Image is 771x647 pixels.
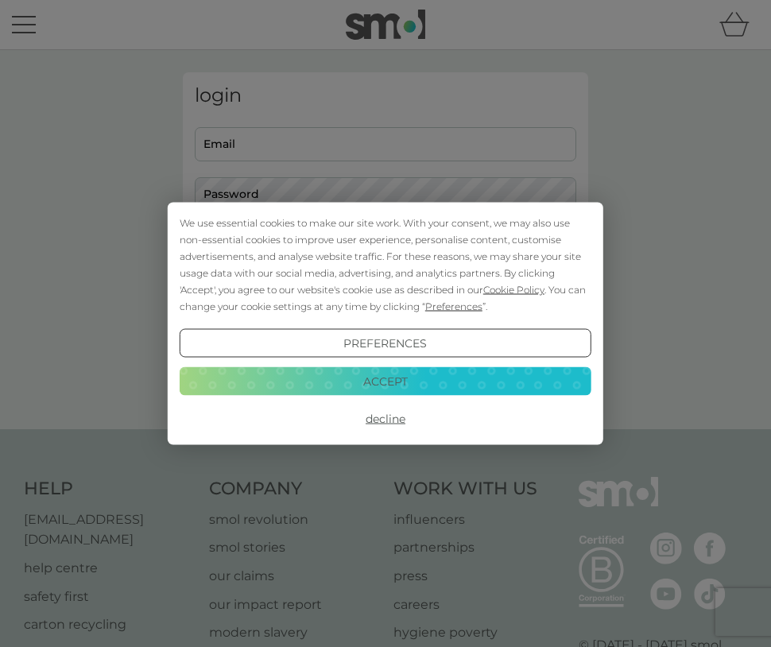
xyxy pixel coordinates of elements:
[180,405,591,433] button: Decline
[180,329,591,358] button: Preferences
[180,366,591,395] button: Accept
[180,215,591,315] div: We use essential cookies to make our site work. With your consent, we may also use non-essential ...
[168,203,603,445] div: Cookie Consent Prompt
[425,300,482,312] span: Preferences
[483,284,544,296] span: Cookie Policy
